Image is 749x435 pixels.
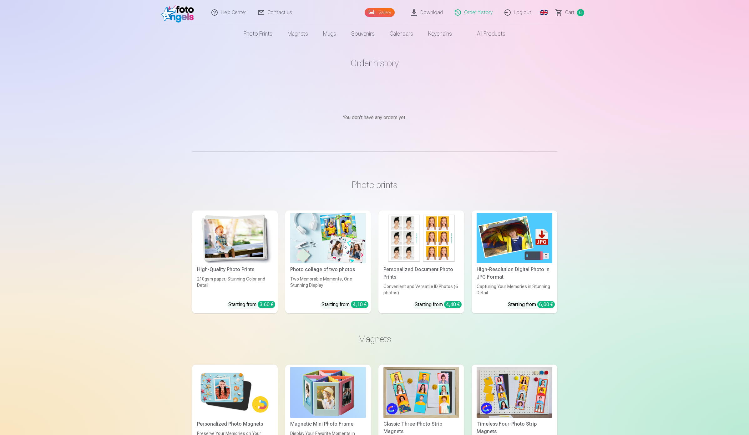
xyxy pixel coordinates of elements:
[415,301,462,308] div: Starting from
[288,276,368,296] div: Two Memorable Moments, One Stunning Display
[258,301,275,308] div: 3,60 €
[508,301,555,308] div: Starting from
[365,8,395,17] a: Gallery
[477,213,552,263] img: High-Resolution Digital Photo in JPG Format
[565,9,574,16] span: Сart
[192,58,557,69] h1: Order history
[195,266,275,273] div: High-Quality Photo Prints
[228,301,275,308] div: Starting from
[236,25,280,43] a: Photo prints
[477,367,552,417] img: Timeless Four-Photo Strip Magnets
[197,179,552,190] h3: Photo prints
[195,276,275,296] div: 210gsm paper, Stunning Color and Detail
[161,3,197,23] img: /fa1
[321,301,368,308] div: Starting from
[444,301,462,308] div: 4,40 €
[421,25,459,43] a: Keychains
[288,266,368,273] div: Photo collage of two photos
[577,9,584,16] span: 0
[192,210,278,313] a: High-Quality Photo PrintsHigh-Quality Photo Prints210gsm paper, Stunning Color and DetailStarting...
[280,25,316,43] a: Magnets
[195,420,275,428] div: Personalized Photo Magnets
[316,25,344,43] a: Mugs
[537,301,555,308] div: 6,00 €
[192,114,557,121] p: You don't have any orders yet.
[382,25,421,43] a: Calendars
[290,367,366,417] img: Magnetic Mini Photo Frame
[288,420,368,428] div: Magnetic Mini Photo Frame
[290,213,366,263] img: Photo collage of two photos
[344,25,382,43] a: Souvenirs
[381,283,462,296] div: Convenient and Versatile ID Photos (6 photos)
[383,213,459,263] img: Personalized Document Photo Prints
[474,266,555,281] div: High-Resolution Digital Photo in JPG Format
[285,210,371,313] a: Photo collage of two photosPhoto collage of two photosTwo Memorable Moments, One Stunning Display...
[474,283,555,296] div: Capturing Your Memories in Stunning Detail
[351,301,368,308] div: 4,10 €
[197,333,552,345] h3: Magnets
[459,25,513,43] a: All products
[197,213,273,263] img: High-Quality Photo Prints
[472,210,557,313] a: High-Resolution Digital Photo in JPG FormatHigh-Resolution Digital Photo in JPG FormatCapturing Y...
[197,367,273,417] img: Personalized Photo Magnets
[383,367,459,417] img: Classic Three-Photo Strip Magnets
[378,210,464,313] a: Personalized Document Photo PrintsPersonalized Document Photo PrintsConvenient and Versatile ID P...
[381,266,462,281] div: Personalized Document Photo Prints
